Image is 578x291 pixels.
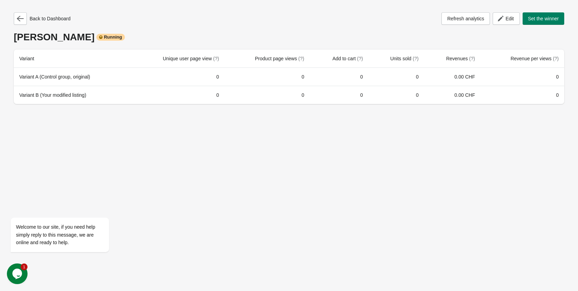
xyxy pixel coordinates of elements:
span: (?) [357,56,363,61]
td: 0.00 CHF [424,86,481,104]
td: 0.00 CHF [424,68,481,86]
td: 0 [310,86,368,104]
button: Set the winner [523,12,565,25]
td: 0 [129,68,224,86]
td: 0 [225,68,310,86]
div: Variant A (Control group, original) [19,73,124,80]
span: Revenue per views [511,56,559,61]
td: 0 [129,86,224,104]
div: Back to Dashboard [14,12,71,25]
td: 0 [481,86,564,104]
span: Revenues [446,56,475,61]
span: (?) [553,56,559,61]
span: (?) [413,56,419,61]
th: Variant [14,50,129,68]
span: (?) [298,56,304,61]
iframe: chat widget [7,263,29,284]
iframe: chat widget [7,155,131,260]
td: 0 [225,86,310,104]
div: Running [96,34,125,41]
button: Edit [493,12,520,25]
div: Variant B (Your modified listing) [19,92,124,98]
span: Add to cart [332,56,363,61]
td: 0 [481,68,564,86]
td: 0 [368,68,424,86]
span: Edit [505,16,514,21]
span: Product page views [255,56,304,61]
div: [PERSON_NAME] [14,32,564,43]
span: Set the winner [528,16,559,21]
td: 0 [310,68,368,86]
span: (?) [213,56,219,61]
span: Unique user page view [163,56,219,61]
span: Units sold [390,56,418,61]
span: (?) [469,56,475,61]
span: Refresh analytics [447,16,484,21]
td: 0 [368,86,424,104]
button: Refresh analytics [441,12,490,25]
